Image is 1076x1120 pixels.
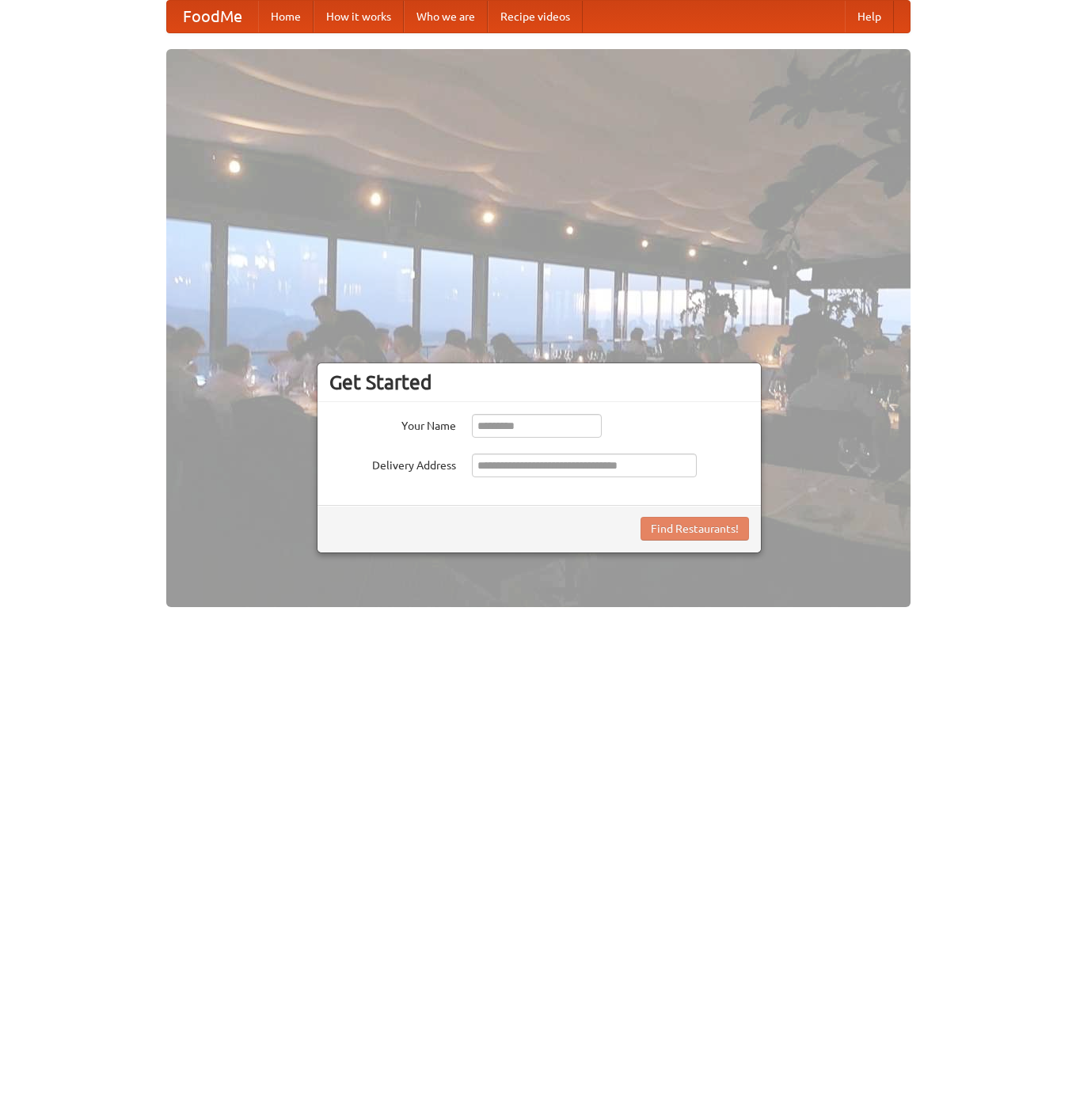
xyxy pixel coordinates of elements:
[167,1,258,32] a: FoodMe
[488,1,583,32] a: Recipe videos
[329,370,749,394] h3: Get Started
[329,414,456,434] label: Your Name
[314,1,404,32] a: How it works
[329,454,456,473] label: Delivery Address
[258,1,314,32] a: Home
[641,517,749,541] button: Find Restaurants!
[845,1,894,32] a: Help
[404,1,488,32] a: Who we are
